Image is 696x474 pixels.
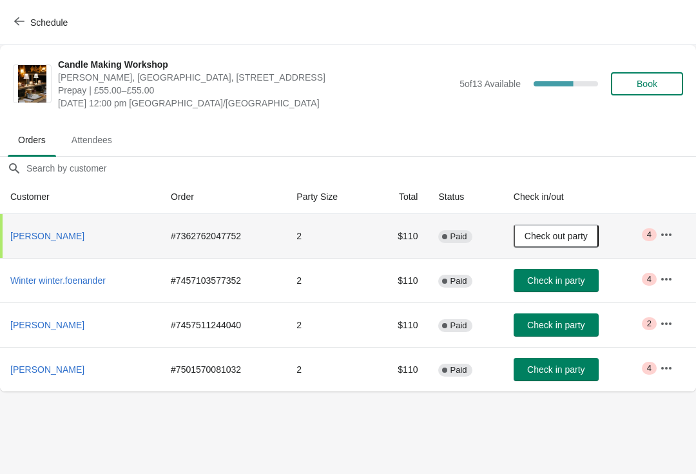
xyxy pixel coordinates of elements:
button: [PERSON_NAME] [5,224,90,248]
button: Check in party [514,269,599,292]
button: Check out party [514,224,599,248]
span: [PERSON_NAME], [GEOGRAPHIC_DATA], [STREET_ADDRESS] [58,71,453,84]
button: Book [611,72,683,95]
td: 2 [286,347,372,391]
td: # 7501570081032 [160,347,286,391]
td: $110 [372,258,428,302]
td: 2 [286,214,372,258]
span: Candle Making Workshop [58,58,453,71]
span: Paid [450,232,467,242]
td: $110 [372,347,428,391]
span: [PERSON_NAME] [10,231,84,241]
td: $110 [372,214,428,258]
span: Paid [450,321,467,331]
th: Total [372,180,428,214]
span: Check in party [527,275,585,286]
td: # 7362762047752 [160,214,286,258]
span: 5 of 13 Available [459,79,521,89]
button: [PERSON_NAME] [5,358,90,381]
input: Search by customer [26,157,696,180]
img: Candle Making Workshop [18,65,46,103]
th: Status [428,180,503,214]
span: Prepay | £55.00–£55.00 [58,84,453,97]
button: Check in party [514,313,599,337]
span: 2 [647,319,652,329]
th: Check in/out [503,180,650,214]
span: [DATE] 12:00 pm [GEOGRAPHIC_DATA]/[GEOGRAPHIC_DATA] [58,97,453,110]
th: Party Size [286,180,372,214]
span: Paid [450,276,467,286]
span: 4 [647,274,652,284]
span: Paid [450,365,467,375]
td: $110 [372,302,428,347]
span: Attendees [61,128,122,152]
span: Check in party [527,320,585,330]
span: [PERSON_NAME] [10,364,84,375]
td: # 7457103577352 [160,258,286,302]
button: Winter winter.foenander [5,269,111,292]
span: Book [637,79,657,89]
td: 2 [286,258,372,302]
button: [PERSON_NAME] [5,313,90,337]
span: Check out party [525,231,588,241]
th: Order [160,180,286,214]
span: Check in party [527,364,585,375]
span: Schedule [30,17,68,28]
span: Winter winter.foenander [10,275,106,286]
span: 4 [647,363,652,373]
button: Schedule [6,11,78,34]
button: Check in party [514,358,599,381]
td: # 7457511244040 [160,302,286,347]
span: 4 [647,230,652,240]
span: [PERSON_NAME] [10,320,84,330]
span: Orders [8,128,56,152]
td: 2 [286,302,372,347]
